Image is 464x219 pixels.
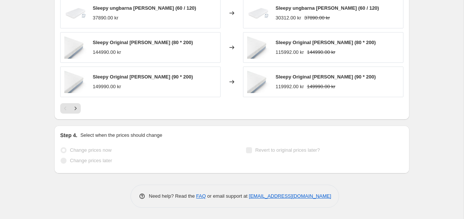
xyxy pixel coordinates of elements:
nav: Pagination [60,103,81,114]
strike: 37890.00 kr [304,14,330,22]
div: 149990.00 kr [93,83,121,90]
img: Sleepy_care_babymatras_80x.png [247,2,270,24]
span: or email support at [206,193,249,199]
span: Sleepy Original [PERSON_NAME] (90 * 200) [276,74,376,80]
span: Sleepy Original [PERSON_NAME] (80 * 200) [276,40,376,45]
span: Change prices now [70,147,111,153]
a: FAQ [196,193,206,199]
div: 119992.00 kr [276,83,304,90]
img: Sleepy_care_babymatras_80x.png [64,2,87,24]
div: 144990.00 kr [93,49,121,56]
strike: 144990.00 kr [307,49,335,56]
img: Sleepy-home-made-original-matras-tijk-v-2_80x.jpg [247,71,270,93]
img: Sleepy-home-made-original-matras-tijk-v-2_80x.jpg [64,36,87,59]
img: Sleepy-home-made-original-matras-tijk-v-2_80x.jpg [64,71,87,93]
div: 115992.00 kr [276,49,304,56]
button: Next [70,103,81,114]
span: Sleepy ungbarna [PERSON_NAME] (60 / 120) [93,5,196,11]
a: [EMAIL_ADDRESS][DOMAIN_NAME] [249,193,331,199]
div: 30312.00 kr [276,14,301,22]
span: Change prices later [70,158,112,163]
span: Revert to original prices later? [255,147,320,153]
h2: Step 4. [60,132,77,139]
span: Sleepy Original [PERSON_NAME] (80 * 200) [93,40,193,45]
p: Select when the prices should change [80,132,162,139]
span: Need help? Read the [149,193,196,199]
img: Sleepy-home-made-original-matras-tijk-v-2_80x.jpg [247,36,270,59]
span: Sleepy ungbarna [PERSON_NAME] (60 / 120) [276,5,379,11]
strike: 149990.00 kr [307,83,335,90]
span: Sleepy Original [PERSON_NAME] (90 * 200) [93,74,193,80]
div: 37890.00 kr [93,14,119,22]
